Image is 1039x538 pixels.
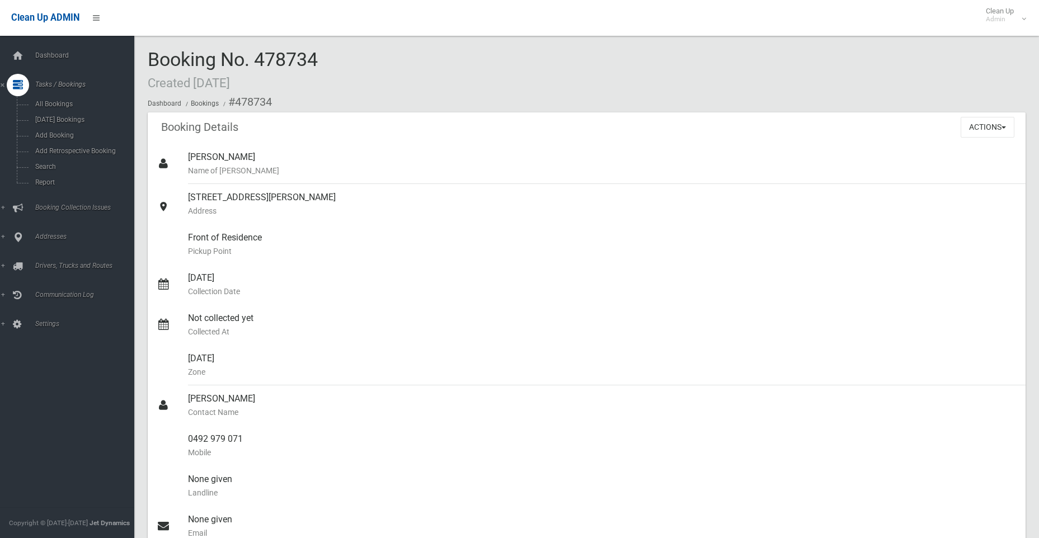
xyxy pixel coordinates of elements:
[188,426,1017,466] div: 0492 979 071
[188,224,1017,265] div: Front of Residence
[188,385,1017,426] div: [PERSON_NAME]
[32,163,133,171] span: Search
[188,365,1017,379] small: Zone
[986,15,1014,23] small: Admin
[32,116,133,124] span: [DATE] Bookings
[188,305,1017,345] div: Not collected yet
[188,184,1017,224] div: [STREET_ADDRESS][PERSON_NAME]
[32,320,143,328] span: Settings
[32,233,143,240] span: Addresses
[148,48,318,92] span: Booking No. 478734
[32,147,133,155] span: Add Retrospective Booking
[32,178,133,186] span: Report
[32,262,143,270] span: Drivers, Trucks and Routes
[191,100,219,107] a: Bookings
[188,446,1017,459] small: Mobile
[32,131,133,139] span: Add Booking
[148,75,230,90] small: Created [DATE]
[90,519,130,527] strong: Jet Dynamics
[220,92,272,112] li: #478734
[188,345,1017,385] div: [DATE]
[188,144,1017,184] div: [PERSON_NAME]
[32,100,133,108] span: All Bookings
[32,291,143,299] span: Communication Log
[980,7,1025,23] span: Clean Up
[188,164,1017,177] small: Name of [PERSON_NAME]
[148,100,181,107] a: Dashboard
[188,244,1017,258] small: Pickup Point
[188,486,1017,499] small: Landline
[188,285,1017,298] small: Collection Date
[32,81,143,88] span: Tasks / Bookings
[961,117,1014,138] button: Actions
[188,204,1017,218] small: Address
[188,466,1017,506] div: None given
[9,519,88,527] span: Copyright © [DATE]-[DATE]
[188,265,1017,305] div: [DATE]
[11,12,79,23] span: Clean Up ADMIN
[148,116,252,138] header: Booking Details
[188,325,1017,338] small: Collected At
[32,204,143,211] span: Booking Collection Issues
[32,51,143,59] span: Dashboard
[188,405,1017,419] small: Contact Name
